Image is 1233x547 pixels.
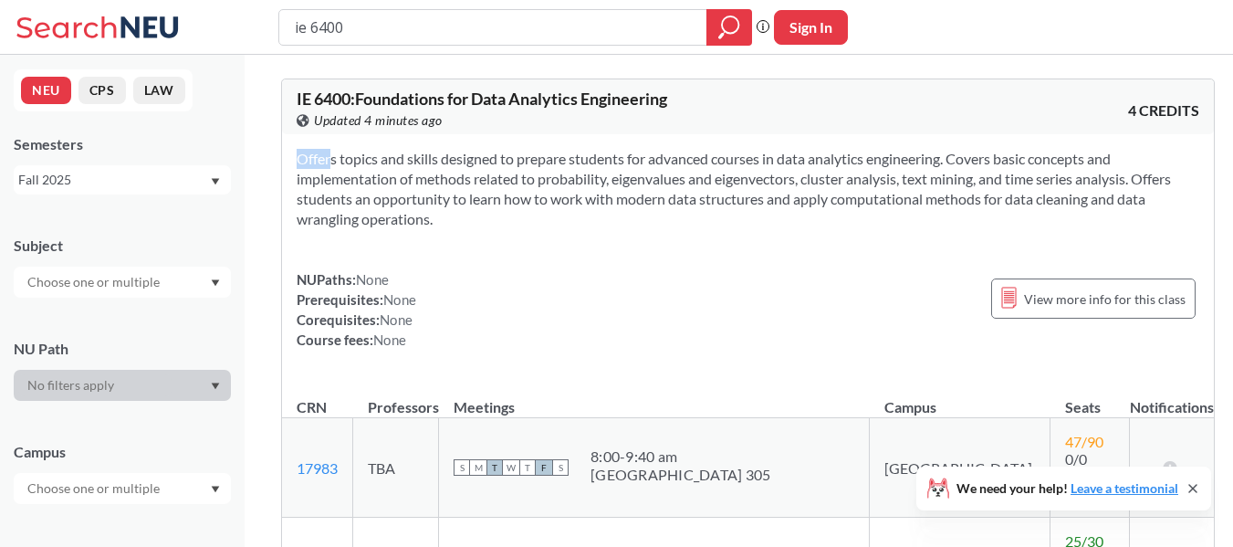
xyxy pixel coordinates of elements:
span: F [536,459,552,476]
svg: magnifying glass [718,15,740,40]
div: Semesters [14,134,231,154]
span: None [380,311,413,328]
span: Updated 4 minutes ago [314,110,443,131]
div: Campus [14,442,231,462]
span: We need your help! [956,482,1178,495]
th: Meetings [439,379,870,418]
span: M [470,459,486,476]
div: Dropdown arrow [14,370,231,401]
input: Choose one or multiple [18,478,172,500]
svg: Dropdown arrow [211,279,220,287]
div: Fall 2025Dropdown arrow [14,165,231,195]
button: NEU [21,77,71,104]
button: Sign In [774,10,848,45]
th: Professors [353,379,439,418]
span: 47 / 90 [1065,433,1103,450]
div: [GEOGRAPHIC_DATA] 305 [590,466,770,484]
button: LAW [133,77,185,104]
svg: Dropdown arrow [211,486,220,493]
section: Offers topics and skills designed to prepare students for advanced courses in data analytics engi... [297,149,1199,229]
input: Class, professor, course number, "phrase" [293,12,694,43]
div: NUPaths: Prerequisites: Corequisites: Course fees: [297,269,416,350]
svg: Dropdown arrow [211,178,220,185]
td: TBA [353,418,439,518]
th: Seats [1050,379,1130,418]
span: W [503,459,519,476]
th: Campus [870,379,1050,418]
div: CRN [297,397,327,417]
div: NU Path [14,339,231,359]
span: 4 CREDITS [1128,100,1199,121]
div: Dropdown arrow [14,267,231,298]
svg: Dropdown arrow [211,383,220,390]
span: 0/0 Waitlist Seats [1065,450,1114,502]
div: Fall 2025 [18,170,209,190]
a: Leave a testimonial [1071,480,1178,496]
input: Choose one or multiple [18,271,172,293]
span: None [383,291,416,308]
span: View more info for this class [1024,288,1186,310]
a: 17983 [297,459,338,477]
span: S [454,459,470,476]
th: Notifications [1130,379,1214,418]
button: CPS [78,77,126,104]
span: None [373,331,406,348]
span: IE 6400 : Foundations for Data Analytics Engineering [297,89,667,109]
div: 8:00 - 9:40 am [590,447,770,466]
div: Dropdown arrow [14,473,231,504]
div: Subject [14,236,231,256]
span: S [552,459,569,476]
span: None [356,271,389,288]
td: [GEOGRAPHIC_DATA] [870,418,1050,518]
span: T [519,459,536,476]
span: T [486,459,503,476]
div: magnifying glass [706,9,752,46]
